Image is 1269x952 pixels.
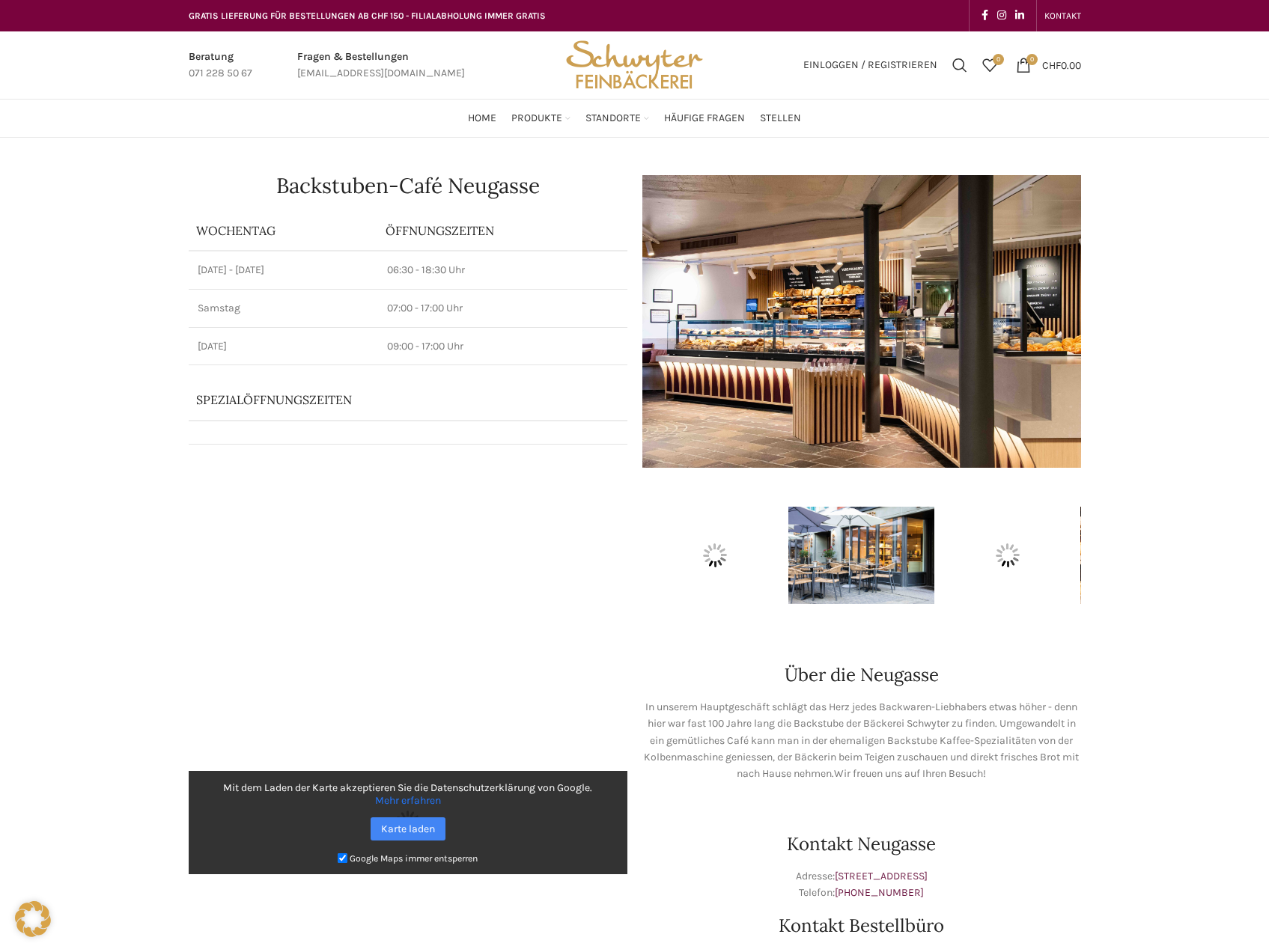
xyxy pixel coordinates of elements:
[835,870,928,882] a: [STREET_ADDRESS]
[338,853,347,863] input: Google Maps immer entsperren
[511,103,570,133] a: Produkte
[1037,1,1089,31] div: Secondary navigation
[387,263,618,278] p: 06:30 - 18:30 Uhr
[1044,1,1081,31] a: KONTAKT
[198,263,370,278] p: [DATE] - [DATE]
[386,222,619,239] p: ÖFFNUNGSZEITEN
[375,794,441,807] a: Mehr erfahren
[834,767,986,780] span: Wir freuen uns auf Ihren Besuch!
[585,103,649,133] a: Standorte
[788,507,934,604] img: schwyter-61
[760,103,801,133] a: Stellen
[199,781,617,807] p: Mit dem Laden der Karte akzeptieren Sie die Datenschutzerklärung von Google.
[975,50,1005,80] div: Meine Wunschliste
[977,5,993,26] a: Facebook social link
[664,112,745,126] span: Häufige Fragen
[297,49,465,82] a: Infobox link
[350,852,478,863] small: Google Maps immer entsperren
[642,917,1081,935] h2: Kontakt Bestellbüro
[189,49,252,82] a: Infobox link
[468,103,496,133] a: Home
[468,112,496,126] span: Home
[1011,5,1029,26] a: Linkedin social link
[642,666,1081,684] h2: Über die Neugasse
[642,507,788,604] img: schwyter-17
[1008,50,1089,80] a: 0 CHF0.00
[760,112,801,126] span: Stellen
[585,112,641,126] span: Standorte
[993,54,1004,65] span: 0
[561,31,707,99] img: Bäckerei Schwyter
[189,10,546,21] span: GRATIS LIEFERUNG FÜR BESTELLUNGEN AB CHF 150 - FILIALABHOLUNG IMMER GRATIS
[642,835,1081,853] h2: Kontakt Neugasse
[189,175,627,196] h1: Backstuben-Café Neugasse
[1042,58,1061,71] span: CHF
[387,301,618,316] p: 07:00 - 17:00 Uhr
[189,699,627,946] img: Google Maps
[1026,54,1038,65] span: 0
[198,301,370,316] p: Samstag
[993,5,1011,26] a: Instagram social link
[387,339,618,354] p: 09:00 - 17:00 Uhr
[975,50,1005,80] a: 0
[642,699,1081,783] p: In unserem Hauptgeschäft schlägt das Herz jedes Backwaren-Liebhabers etwas höher - denn hier war ...
[196,222,371,239] p: Wochentag
[181,103,1089,133] div: Main navigation
[945,50,975,80] a: Suchen
[511,112,562,126] span: Produkte
[642,868,1081,902] p: Adresse: Telefon:
[371,817,445,840] a: Karte laden
[1044,10,1081,21] span: KONTAKT
[803,60,937,70] span: Einloggen / Registrieren
[796,50,945,80] a: Einloggen / Registrieren
[196,391,578,408] p: Spezialöffnungszeiten
[1042,58,1081,71] bdi: 0.00
[561,58,707,70] a: Site logo
[835,886,924,899] a: [PHONE_NUMBER]
[664,103,745,133] a: Häufige Fragen
[1080,507,1226,604] img: schwyter-10
[198,339,370,354] p: [DATE]
[934,507,1080,604] img: schwyter-12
